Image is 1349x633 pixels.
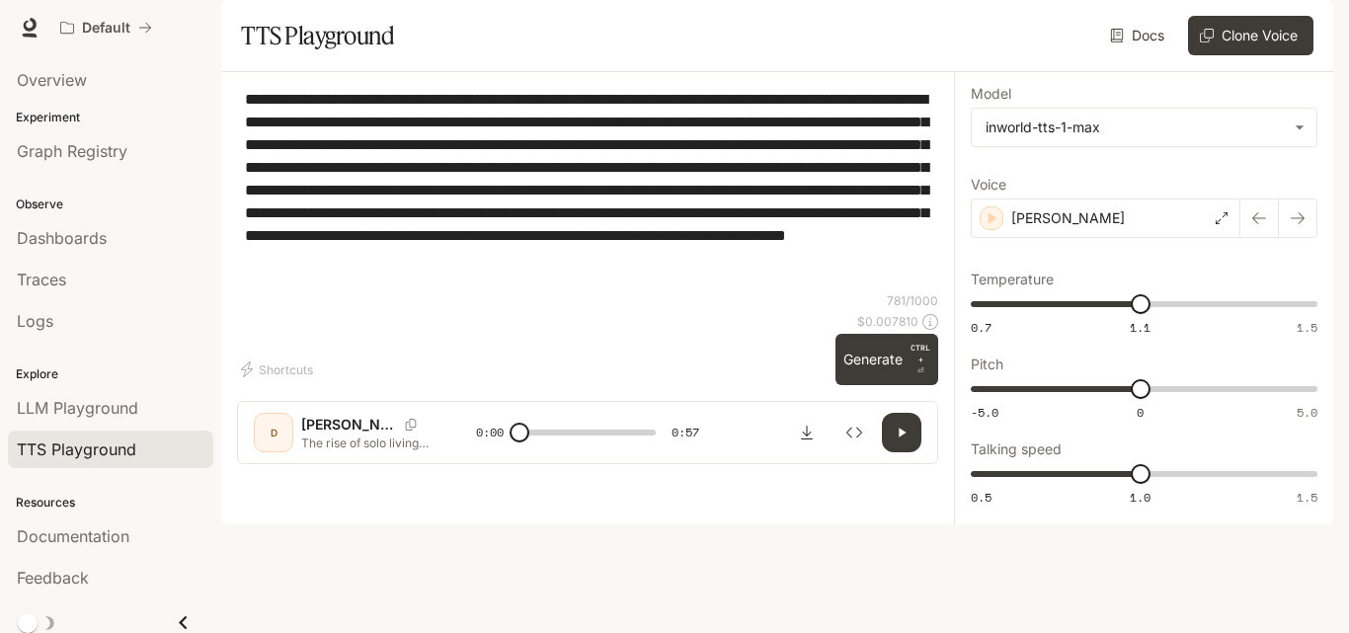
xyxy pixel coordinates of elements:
[971,178,1006,192] p: Voice
[237,354,321,385] button: Shortcuts
[971,442,1062,456] p: Talking speed
[787,413,827,452] button: Download audio
[1106,16,1172,55] a: Docs
[1130,319,1151,336] span: 1.1
[972,109,1316,146] div: inworld-tts-1-max
[1011,208,1125,228] p: [PERSON_NAME]
[971,273,1054,286] p: Temperature
[971,489,992,506] span: 0.5
[1297,404,1317,421] span: 5.0
[301,435,429,451] p: The rise of solo living, single-parent households, and a more liberal perspective on marriage hav...
[986,118,1285,137] div: inworld-tts-1-max
[301,415,397,435] p: [PERSON_NAME]
[1297,489,1317,506] span: 1.5
[971,404,998,421] span: -5.0
[476,423,504,442] span: 0:00
[672,423,699,442] span: 0:57
[1130,489,1151,506] span: 1.0
[258,417,289,448] div: D
[1137,404,1144,421] span: 0
[911,342,930,365] p: CTRL +
[971,357,1003,371] p: Pitch
[834,413,874,452] button: Inspect
[1188,16,1313,55] button: Clone Voice
[911,342,930,377] p: ⏎
[971,87,1011,101] p: Model
[397,419,425,431] button: Copy Voice ID
[1297,319,1317,336] span: 1.5
[82,20,130,37] p: Default
[51,8,161,47] button: All workspaces
[971,319,992,336] span: 0.7
[241,16,394,55] h1: TTS Playground
[835,334,938,385] button: GenerateCTRL +⏎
